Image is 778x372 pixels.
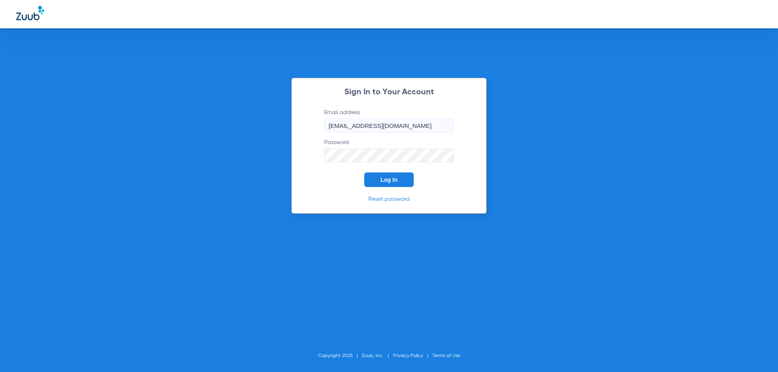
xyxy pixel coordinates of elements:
[324,138,454,162] label: Password
[393,353,423,358] a: Privacy Policy
[362,352,393,360] li: Zuub, Inc.
[737,333,778,372] iframe: Chat Widget
[16,6,44,20] img: Zuub Logo
[318,352,362,360] li: Copyright 2025
[324,119,454,132] input: Email address
[324,149,454,162] input: Password
[324,108,454,132] label: Email address
[380,176,398,183] span: Log In
[368,196,410,202] a: Reset password
[432,353,460,358] a: Terms of Use
[312,88,466,96] h2: Sign In to Your Account
[364,172,414,187] button: Log In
